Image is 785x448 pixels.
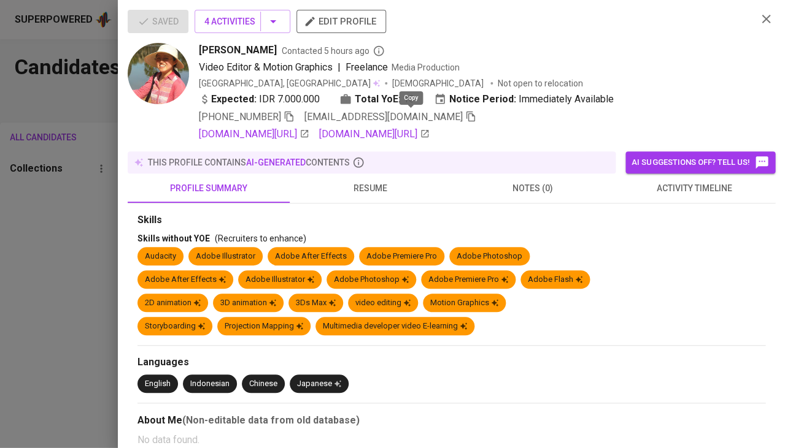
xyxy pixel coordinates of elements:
p: Not open to relocation [498,77,583,89]
div: Immediately Available [434,92,614,107]
span: [PHONE_NUMBER] [199,111,281,123]
div: 3D animation [220,297,276,309]
div: English [145,378,171,390]
span: AI-generated [246,158,306,167]
div: Projection Mapping [225,321,303,332]
span: Freelance [346,61,388,73]
button: 4 Activities [195,10,290,33]
span: [PERSON_NAME] [199,43,277,58]
a: [DOMAIN_NAME][URL] [319,127,430,142]
div: Indonesian [190,378,230,390]
span: notes (0) [459,181,606,196]
div: Adobe Premiere Pro [428,274,508,286]
div: IDR 7.000.000 [199,92,320,107]
span: Media Production [392,63,460,72]
div: 2D animation [145,297,201,309]
div: Adobe Flash [528,274,582,286]
span: activity timeline [621,181,768,196]
span: [EMAIL_ADDRESS][DOMAIN_NAME] [304,111,463,123]
span: [DEMOGRAPHIC_DATA] [392,77,485,89]
span: | [338,60,341,75]
b: Notice Period: [449,92,516,107]
div: 3Ds Max [296,297,336,309]
span: Contacted 5 hours ago [282,45,385,57]
b: (Non-editable data from old database) [182,414,360,426]
span: 10 [403,92,414,107]
div: Storyboarding [145,321,205,332]
span: 4 Activities [204,14,280,29]
b: Expected: [211,92,257,107]
div: Adobe Photoshop [334,274,409,286]
div: Languages [137,355,765,370]
div: Adobe After Effects [275,251,347,262]
img: d780757fcbf38b1c4bd1efb909ed00c3.jpg [128,43,189,104]
div: Chinese [249,378,277,390]
div: Motion Graphics [430,297,498,309]
div: About Me [137,413,765,428]
span: (Recruiters to enhance) [215,233,306,243]
div: Adobe Illustrator [196,251,255,262]
p: this profile contains contents [148,156,350,169]
div: Japanese [297,378,341,390]
div: Adobe After Effects [145,274,226,286]
a: edit profile [296,16,386,26]
span: edit profile [306,13,376,29]
svg: By Batam recruiter [373,45,385,57]
div: Adobe Photoshop [457,251,522,262]
div: [GEOGRAPHIC_DATA], [GEOGRAPHIC_DATA] [199,77,380,89]
div: Skills [137,213,765,227]
div: video editing [355,297,411,309]
div: Adobe Illustrator‎ [246,274,314,286]
button: AI suggestions off? Tell us! [625,151,775,173]
div: Adobe Premiere Pro [366,251,437,262]
div: Audacity [145,251,176,262]
span: resume [297,181,444,196]
span: profile summary [135,181,282,196]
button: edit profile [296,10,386,33]
span: AI suggestions off? Tell us! [632,155,769,170]
div: Multimedia developer video E-learning [323,321,467,332]
p: No data found. [137,433,765,447]
b: Total YoE: [355,92,401,107]
a: [DOMAIN_NAME][URL] [199,127,309,142]
span: Skills without YOE [137,233,210,243]
span: Video Editor & Motion Graphics [199,61,333,73]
